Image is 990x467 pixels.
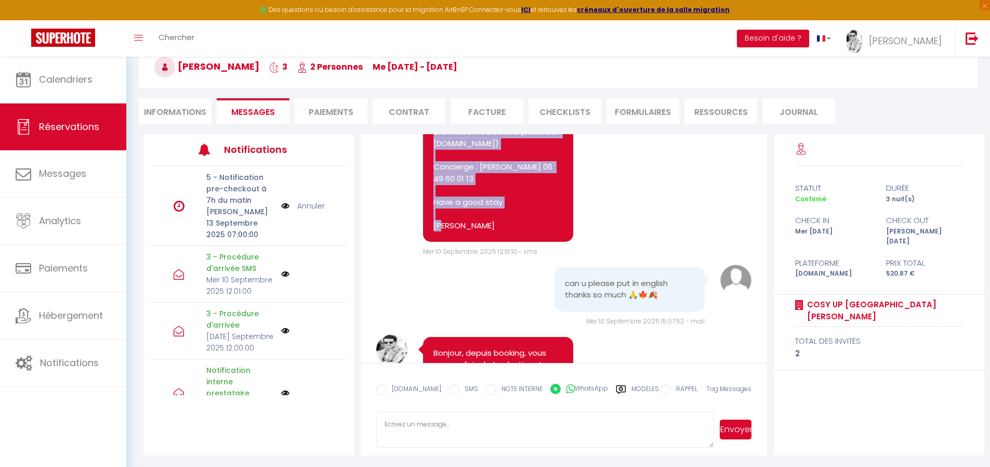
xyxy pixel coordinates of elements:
[159,32,194,43] span: Chercher
[206,206,274,240] p: [PERSON_NAME] 13 Septembre 2025 07:00:00
[839,20,955,57] a: ... [PERSON_NAME]
[720,265,751,296] img: avatar.png
[373,98,445,124] li: Contrat
[737,30,809,47] button: Besoin d'aide ?
[281,200,289,212] img: NO IMAGE
[39,214,81,227] span: Analytics
[206,308,274,331] p: 3 - Procédure d'arrivée
[966,32,979,45] img: logout
[151,20,202,57] a: Chercher
[281,389,289,397] img: NO IMAGE
[281,270,289,278] img: NO IMAGE
[879,269,970,279] div: 520.87 €
[803,299,963,323] a: COSY UP [GEOGRAPHIC_DATA][PERSON_NAME]
[373,61,457,73] span: me [DATE] - [DATE]
[224,138,306,161] h3: Notifications
[281,327,289,335] img: NO IMAGE
[31,29,95,47] img: Super Booking
[459,384,478,396] label: SMS
[577,5,730,14] a: créneaux d'ouverture de la salle migration
[529,98,601,124] li: CHECKLISTS
[847,30,862,53] img: ...
[39,120,99,133] span: Réservations
[423,247,537,256] span: Mer 10 Septembre 2025 12:16:10 - sms
[586,317,705,326] span: Mer 10 Septembre 2025 15:07:52 - mail
[788,182,879,194] div: statut
[206,331,274,354] p: [DATE] Septembre 2025 12:00:00
[788,257,879,269] div: Plateforme
[795,335,963,347] div: total des invités
[879,214,970,227] div: check out
[762,98,835,124] li: Journal
[8,4,39,35] button: Ouvrir le widget de chat LiveChat
[206,365,274,399] p: Notification interne prestataire
[565,278,694,301] pre: can u please put in english thanks so much 🙏🍁🍂
[788,227,879,247] div: Mer [DATE]
[496,384,543,396] label: NOTE INTERNE
[154,60,259,73] span: [PERSON_NAME]
[521,5,531,14] a: ICI
[869,34,942,47] span: [PERSON_NAME]
[788,214,879,227] div: check in
[684,98,757,124] li: Ressources
[231,106,275,118] span: Messages
[879,182,970,194] div: durée
[206,274,274,297] p: Mer 10 Septembre 2025 12:01:00
[387,384,441,396] label: [DOMAIN_NAME]
[206,172,274,206] p: 5 - Notification pre-checkout à 7h du matin
[39,309,103,322] span: Hébergement
[295,98,367,124] li: Paiements
[269,61,287,73] span: 3
[879,257,970,269] div: Prix total
[631,384,659,403] label: Modèles
[561,384,608,395] label: WhatsApp
[671,384,697,396] label: RAPPEL
[433,347,563,383] pre: Bonjour, depuis booking, vous pouvez faire la traduction. Je ne parle pas anglais.
[879,194,970,204] div: 3 nuit(s)
[139,98,212,124] li: Informations
[795,194,826,203] span: Confirmé
[39,262,88,275] span: Paiements
[40,356,99,369] span: Notifications
[297,200,325,212] a: Annuler
[451,98,523,124] li: Facture
[606,98,679,124] li: FORMULAIRES
[795,347,963,360] div: 2
[376,334,407,366] img: 16584792826825.jpg
[206,251,274,274] p: 3 - Procédure d'arrivée SMS
[706,384,751,393] span: Tag Messages
[788,269,879,279] div: [DOMAIN_NAME]
[39,167,86,180] span: Messages
[297,61,363,73] span: 2 Personnes
[720,420,751,439] button: Envoyer
[879,227,970,247] div: [PERSON_NAME] [DATE]
[39,73,93,86] span: Calendriers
